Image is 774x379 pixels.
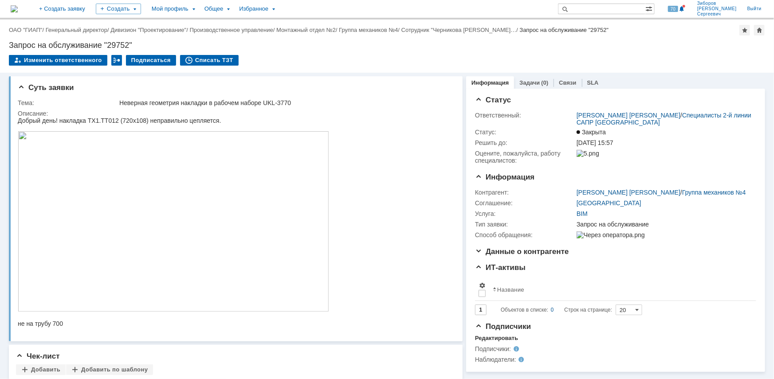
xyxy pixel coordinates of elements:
a: [PERSON_NAME] [PERSON_NAME] [577,189,680,196]
a: Дивизион "Проектирование" [110,27,186,33]
div: Запрос на обслуживание "29752" [9,41,765,50]
div: / [339,27,401,33]
a: Сотрудник "Черникова [PERSON_NAME]… [401,27,517,33]
div: Запрос на обслуживание [577,221,752,228]
a: [GEOGRAPHIC_DATA] [577,199,641,207]
a: BIM [577,210,588,217]
div: / [190,27,277,33]
div: / [577,189,746,196]
div: Решить до: [475,139,575,146]
a: Специалисты 2-й линии САПР [GEOGRAPHIC_DATA] [577,112,751,126]
span: Сергеевич [697,12,737,17]
div: / [276,27,339,33]
span: Чек-лист [16,352,60,360]
span: Данные о контрагенте [475,247,569,256]
div: Неверная геометрия накладки в рабочем наборе UKL-3770 [119,99,449,106]
div: Контрагент: [475,189,575,196]
div: Тип заявки: [475,221,575,228]
th: Название [489,278,749,301]
span: Настройки [479,282,486,289]
img: 5.png [577,150,599,157]
div: Добавить в избранное [739,25,750,35]
span: [DATE] 15:57 [577,139,613,146]
div: 0 [551,305,554,315]
div: Тема: [18,99,118,106]
span: 70 [668,6,678,12]
span: [PERSON_NAME] [697,6,737,12]
div: Создать [96,4,141,14]
a: Генеральный директор [46,27,107,33]
a: Группа механиков №4 [682,189,746,196]
a: SLA [587,79,599,86]
a: Монтажный отдел №2 [276,27,336,33]
a: Информация [471,79,509,86]
span: Суть заявки [18,83,74,92]
a: Перейти на домашнюю страницу [11,5,18,12]
div: Подписчики: [475,345,564,352]
div: / [577,112,752,126]
div: Наблюдатели: [475,356,564,363]
a: Производственное управление [190,27,273,33]
div: / [401,27,520,33]
div: Ответственный: [475,112,575,119]
div: Статус: [475,129,575,136]
span: ИТ-активы [475,263,526,272]
a: [PERSON_NAME] [PERSON_NAME] [577,112,680,119]
div: Способ обращения: [475,231,575,238]
a: ОАО "ГИАП" [9,27,42,33]
div: Описание: [18,110,451,117]
div: Редактировать [475,335,518,342]
span: Объектов в списке: [501,307,548,313]
span: Подписчики [475,322,531,331]
div: / [110,27,189,33]
span: Статус [475,96,511,104]
div: Название [497,286,524,293]
div: Сделать домашней страницей [754,25,765,35]
div: Oцените, пожалуйста, работу специалистов: [475,150,575,164]
a: Связи [559,79,576,86]
span: Информация [475,173,534,181]
div: / [46,27,111,33]
div: Услуга: [475,210,575,217]
div: / [9,27,46,33]
div: Работа с массовостью [111,55,122,66]
img: Через оператора.png [577,231,645,238]
i: Строк на странице: [501,305,612,315]
a: Группа механиков №4 [339,27,398,33]
span: Расширенный поиск [645,4,654,12]
div: (0) [541,79,548,86]
a: Задачи [519,79,540,86]
img: logo [11,5,18,12]
div: Соглашение: [475,199,575,207]
span: Закрыта [577,129,606,136]
div: Запрос на обслуживание "29752" [520,27,609,33]
span: Зиборов [697,1,737,6]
